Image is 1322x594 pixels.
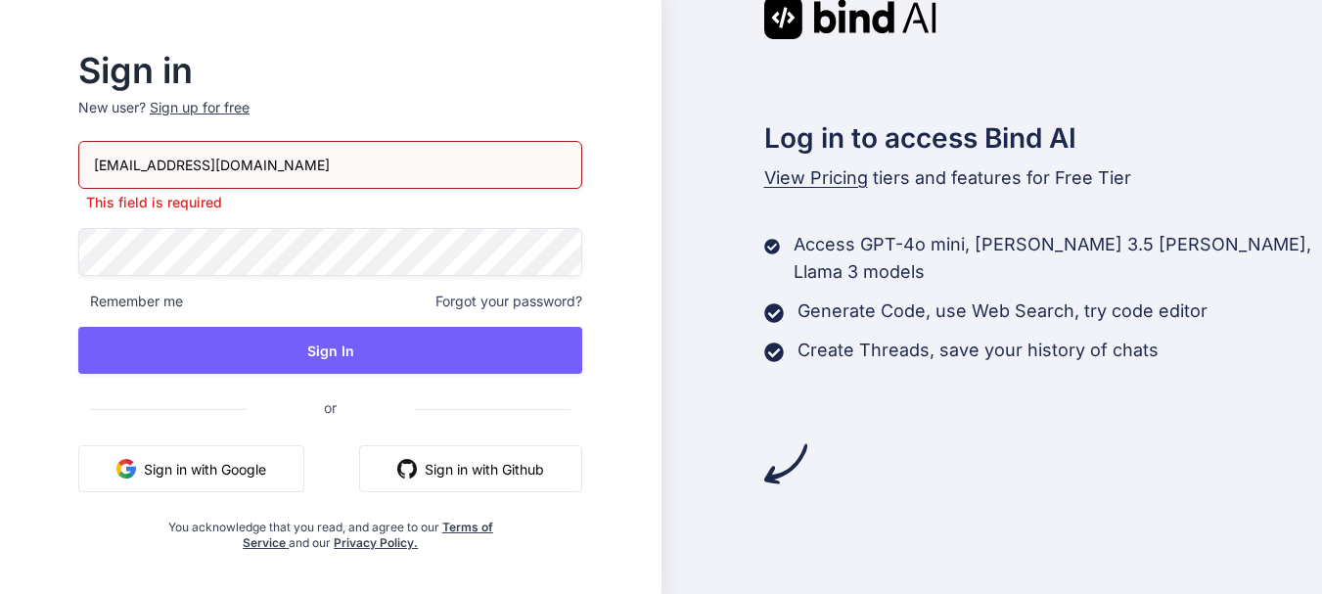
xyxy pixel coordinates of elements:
[246,384,415,432] span: or
[243,520,493,550] a: Terms of Service
[798,337,1159,364] p: Create Threads, save your history of chats
[397,459,417,479] img: github
[794,231,1322,286] p: Access GPT-4o mini, [PERSON_NAME] 3.5 [PERSON_NAME], Llama 3 models
[334,535,418,550] a: Privacy Policy.
[435,292,582,311] span: Forgot your password?
[798,297,1208,325] p: Generate Code, use Web Search, try code editor
[116,459,136,479] img: google
[162,508,499,551] div: You acknowledge that you read, and agree to our and our
[764,167,868,188] span: View Pricing
[78,292,183,311] span: Remember me
[764,442,807,485] img: arrow
[359,445,582,492] button: Sign in with Github
[78,141,582,189] input: Login or Email
[78,327,582,374] button: Sign In
[150,98,250,117] div: Sign up for free
[78,55,582,86] h2: Sign in
[78,193,582,212] p: This field is required
[78,445,304,492] button: Sign in with Google
[78,98,582,141] p: New user?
